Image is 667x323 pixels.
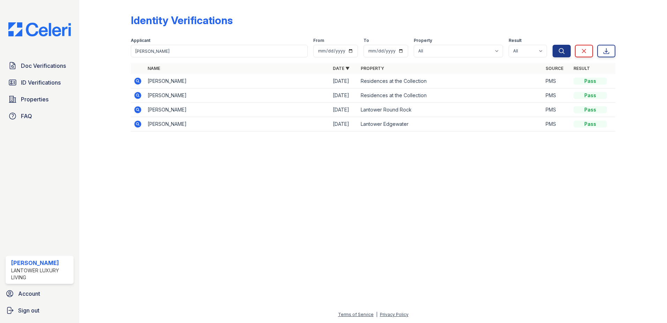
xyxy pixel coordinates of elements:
a: Privacy Policy [380,312,409,317]
td: Residences at the Collection [358,74,543,88]
td: PMS [543,103,571,117]
td: [PERSON_NAME] [145,88,330,103]
div: Identity Verifications [131,14,233,27]
label: To [364,38,369,43]
span: Doc Verifications [21,62,66,70]
img: CE_Logo_Blue-a8612792a0a2168367f1c8372b55b34899dd931a85d93a1a3d3e32e68fde9ad4.png [3,22,76,36]
label: From [313,38,324,43]
td: [PERSON_NAME] [145,117,330,131]
a: Terms of Service [338,312,374,317]
a: Doc Verifications [6,59,74,73]
td: [PERSON_NAME] [145,74,330,88]
td: [DATE] [330,88,358,103]
a: Property [361,66,384,71]
a: Date ▼ [333,66,350,71]
td: PMS [543,74,571,88]
td: PMS [543,117,571,131]
label: Applicant [131,38,150,43]
a: Properties [6,92,74,106]
a: Name [148,66,160,71]
span: ID Verifications [21,78,61,87]
span: Properties [21,95,48,103]
div: | [376,312,377,317]
div: Pass [574,92,607,99]
div: Pass [574,78,607,85]
label: Property [414,38,432,43]
td: Lantower Round Rock [358,103,543,117]
td: [PERSON_NAME] [145,103,330,117]
a: FAQ [6,109,74,123]
label: Result [509,38,522,43]
span: Account [18,289,40,298]
a: Account [3,287,76,301]
td: [DATE] [330,74,358,88]
input: Search by name or phone number [131,45,308,57]
a: Source [546,66,563,71]
a: ID Verifications [6,76,74,89]
td: [DATE] [330,103,358,117]
div: Lantower Luxury Living [11,267,71,281]
div: Pass [574,106,607,113]
span: FAQ [21,112,32,120]
div: Pass [574,121,607,128]
div: [PERSON_NAME] [11,259,71,267]
td: PMS [543,88,571,103]
td: [DATE] [330,117,358,131]
td: Residences at the Collection [358,88,543,103]
a: Sign out [3,303,76,317]
span: Sign out [18,306,39,315]
a: Result [574,66,590,71]
td: Lantower Edgewater [358,117,543,131]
